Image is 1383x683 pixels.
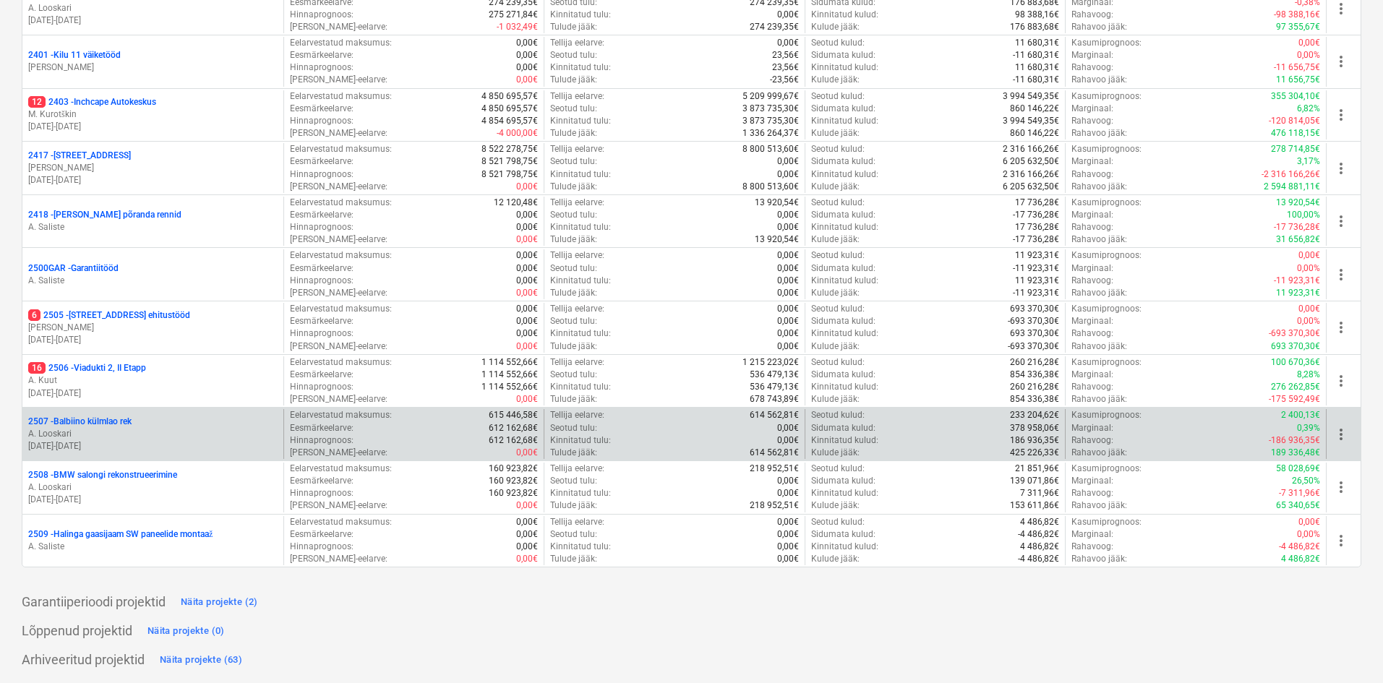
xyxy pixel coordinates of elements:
[550,340,597,353] p: Tulude jääk :
[811,327,878,340] p: Kinnitatud kulud :
[1071,287,1127,299] p: Rahavoo jääk :
[1003,90,1059,103] p: 3 994 549,35€
[777,9,799,21] p: 0,00€
[777,249,799,262] p: 0,00€
[144,619,228,643] button: Näita projekte (0)
[811,115,878,127] p: Kinnitatud kulud :
[160,652,242,669] div: Näita projekte (63)
[156,648,246,671] button: Näita projekte (63)
[550,9,611,21] p: Kinnitatud tulu :
[777,155,799,168] p: 0,00€
[516,221,538,233] p: 0,00€
[1287,209,1320,221] p: 100,00%
[516,181,538,193] p: 0,00€
[550,262,597,275] p: Seotud tulu :
[811,127,860,139] p: Kulude jääk :
[550,168,611,181] p: Kinnitatud tulu :
[550,181,597,193] p: Tulude jääk :
[1332,160,1350,177] span: more_vert
[750,21,799,33] p: 274 239,35€
[1013,74,1059,86] p: -11 680,31€
[516,74,538,86] p: 0,00€
[1276,233,1320,246] p: 31 656,82€
[516,275,538,287] p: 0,00€
[1332,426,1350,443] span: more_vert
[811,340,860,353] p: Kulude jääk :
[28,387,278,400] p: [DATE] - [DATE]
[290,143,392,155] p: Eelarvestatud maksumus :
[777,37,799,49] p: 0,00€
[1015,197,1059,209] p: 17 736,28€
[28,362,46,374] span: 16
[28,275,278,287] p: A. Saliste
[516,233,538,246] p: 0,00€
[777,303,799,315] p: 0,00€
[28,209,278,233] div: 2418 -[PERSON_NAME] põranda rennidA. Saliste
[550,21,597,33] p: Tulude jääk :
[550,49,597,61] p: Seotud tulu :
[550,115,611,127] p: Kinnitatud tulu :
[777,315,799,327] p: 0,00€
[1015,61,1059,74] p: 11 680,31€
[1071,221,1113,233] p: Rahavoog :
[742,127,799,139] p: 1 336 264,37€
[1071,262,1113,275] p: Marginaal :
[481,356,538,369] p: 1 114 552,66€
[28,440,278,452] p: [DATE] - [DATE]
[497,127,538,139] p: -4 000,00€
[290,287,388,299] p: [PERSON_NAME]-eelarve :
[1269,327,1320,340] p: -693 370,30€
[1071,356,1142,369] p: Kasumiprognoos :
[1071,9,1113,21] p: Rahavoog :
[290,275,354,287] p: Hinnaprognoos :
[550,103,597,115] p: Seotud tulu :
[1003,168,1059,181] p: 2 316 166,26€
[1008,315,1059,327] p: -693 370,30€
[742,115,799,127] p: 3 873 735,30€
[481,103,538,115] p: 4 850 695,57€
[28,541,278,553] p: A. Saliste
[28,309,40,321] span: 6
[1071,74,1127,86] p: Rahavoo jääk :
[1071,143,1142,155] p: Kasumiprognoos :
[1274,275,1320,287] p: -11 923,31€
[28,49,278,74] div: 2401 -Kilu 11 väiketööd[PERSON_NAME]
[1010,127,1059,139] p: 860 146,22€
[290,393,388,405] p: [PERSON_NAME]-eelarve :
[290,21,388,33] p: [PERSON_NAME]-eelarve :
[777,262,799,275] p: 0,00€
[1010,327,1059,340] p: 693 370,30€
[1274,61,1320,74] p: -11 656,75€
[516,209,538,221] p: 0,00€
[28,362,278,399] div: 162506 -Viadukti 2, II EtappA. Kuut[DATE]-[DATE]
[742,181,799,193] p: 8 800 513,60€
[28,362,146,374] p: 2506 - Viadukti 2, II Etapp
[772,61,799,74] p: 23,56€
[1332,319,1350,336] span: more_vert
[811,168,878,181] p: Kinnitatud kulud :
[1071,127,1127,139] p: Rahavoo jääk :
[1297,369,1320,381] p: 8,28%
[516,303,538,315] p: 0,00€
[1015,275,1059,287] p: 11 923,31€
[1071,168,1113,181] p: Rahavoog :
[28,49,121,61] p: 2401 - Kilu 11 väiketööd
[28,469,177,481] p: 2508 - BMW salongi rekonstrueerimine
[550,127,597,139] p: Tulude jääk :
[28,262,278,287] div: 2500GAR -GarantiitöödA. Saliste
[1071,315,1113,327] p: Marginaal :
[811,181,860,193] p: Kulude jääk :
[1071,21,1127,33] p: Rahavoo jääk :
[550,315,597,327] p: Seotud tulu :
[147,623,225,640] div: Näita projekte (0)
[290,303,392,315] p: Eelarvestatud maksumus :
[290,155,354,168] p: Eesmärkeelarve :
[1071,155,1113,168] p: Marginaal :
[290,262,354,275] p: Eesmärkeelarve :
[550,369,597,381] p: Seotud tulu :
[516,61,538,74] p: 0,00€
[290,221,354,233] p: Hinnaprognoos :
[811,90,865,103] p: Seotud kulud :
[28,528,213,541] p: 2509 - Halinga gaasijaam SW paneelide montaaž
[1010,303,1059,315] p: 693 370,30€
